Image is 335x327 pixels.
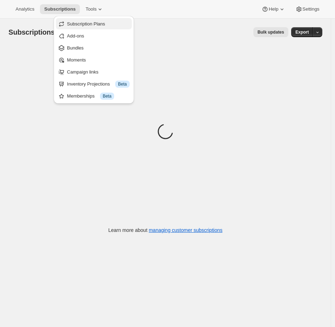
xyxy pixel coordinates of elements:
[67,93,130,100] div: Memberships
[8,28,55,36] span: Subscriptions
[108,227,223,234] p: Learn more about
[56,90,132,101] button: Memberships
[67,81,130,88] div: Inventory Projections
[257,4,289,14] button: Help
[86,6,96,12] span: Tools
[56,42,132,53] button: Bundles
[269,6,278,12] span: Help
[56,18,132,29] button: Subscription Plans
[103,93,112,99] span: Beta
[295,29,309,35] span: Export
[253,27,288,37] button: Bulk updates
[302,6,319,12] span: Settings
[67,21,105,27] span: Subscription Plans
[291,4,324,14] button: Settings
[67,57,86,63] span: Moments
[44,6,76,12] span: Subscriptions
[56,66,132,77] button: Campaign links
[11,4,39,14] button: Analytics
[56,54,132,65] button: Moments
[81,4,108,14] button: Tools
[67,69,99,75] span: Campaign links
[40,4,80,14] button: Subscriptions
[67,45,84,51] span: Bundles
[16,6,34,12] span: Analytics
[56,30,132,41] button: Add-ons
[291,27,313,37] button: Export
[56,78,132,89] button: Inventory Projections
[149,227,223,233] a: managing customer subscriptions
[67,33,84,39] span: Add-ons
[118,81,127,87] span: Beta
[258,29,284,35] span: Bulk updates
